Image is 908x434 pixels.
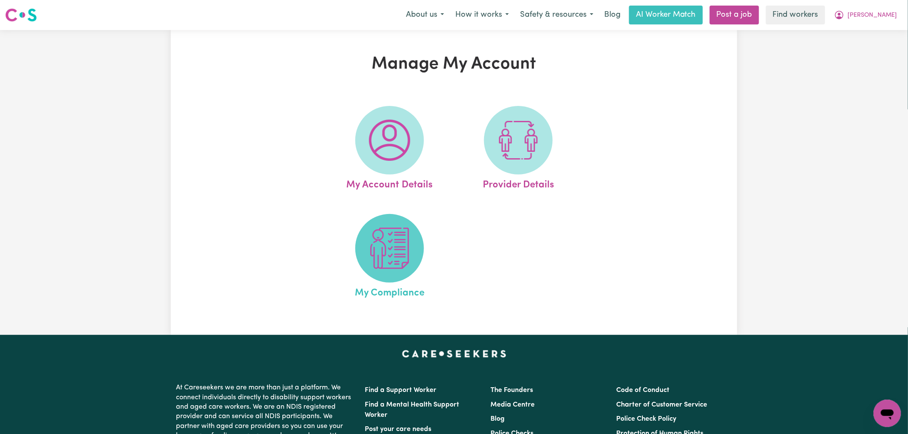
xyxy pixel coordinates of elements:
a: Careseekers logo [5,5,37,25]
span: My Account Details [346,175,433,193]
span: Provider Details [483,175,554,193]
h1: Manage My Account [270,54,638,75]
img: Careseekers logo [5,7,37,23]
span: My Compliance [355,283,424,301]
a: Blog [490,416,505,422]
a: Media Centre [490,401,535,408]
a: My Compliance [328,214,451,301]
button: My Account [829,6,903,24]
a: Find workers [766,6,825,24]
button: Safety & resources [515,6,599,24]
a: Post your care needs [365,426,431,433]
iframe: Button to launch messaging window [874,400,901,427]
button: How it works [450,6,515,24]
a: Charter of Customer Service [617,401,708,408]
a: Police Check Policy [617,416,677,422]
a: The Founders [490,387,533,394]
button: About us [400,6,450,24]
a: My Account Details [328,106,451,193]
a: Post a job [710,6,759,24]
a: Code of Conduct [617,387,670,394]
span: [PERSON_NAME] [848,11,897,20]
a: Blog [599,6,626,24]
a: Careseekers home page [402,350,506,357]
a: AI Worker Match [629,6,703,24]
a: Find a Support Worker [365,387,436,394]
a: Provider Details [457,106,580,193]
a: Find a Mental Health Support Worker [365,401,459,419]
